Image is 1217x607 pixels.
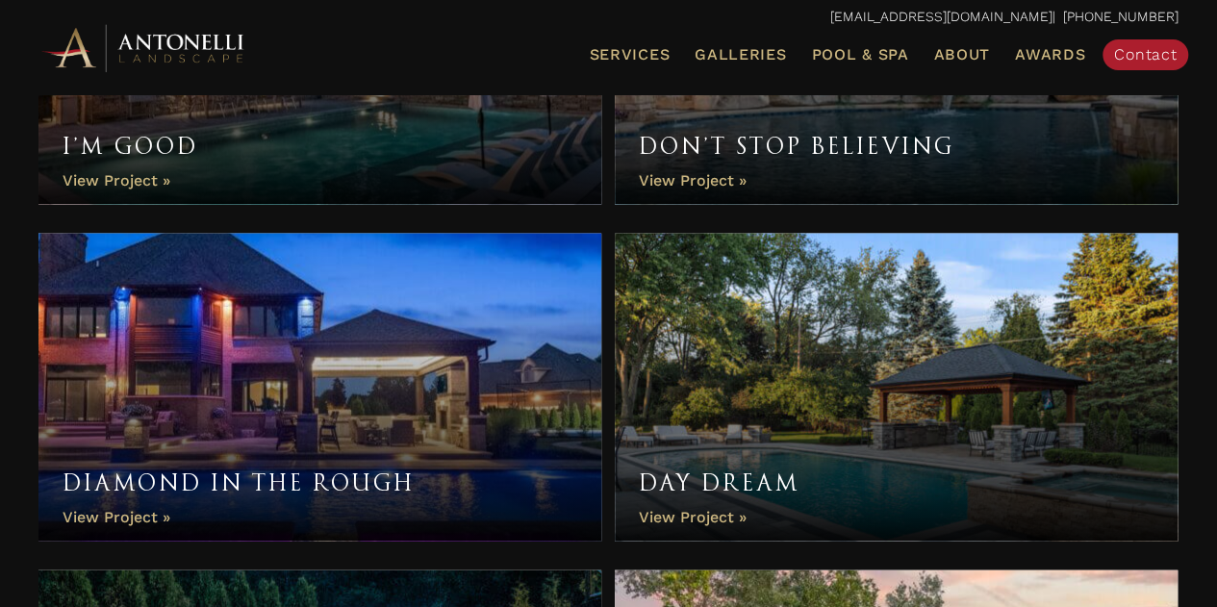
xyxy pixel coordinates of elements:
[589,47,670,63] span: Services
[38,21,250,74] img: Antonelli Horizontal Logo
[1103,39,1188,70] a: Contact
[581,42,677,67] a: Services
[830,9,1052,24] a: [EMAIL_ADDRESS][DOMAIN_NAME]
[1114,45,1177,63] span: Contact
[1015,45,1085,63] span: Awards
[695,45,786,63] span: Galleries
[925,42,998,67] a: About
[811,45,908,63] span: Pool & Spa
[803,42,916,67] a: Pool & Spa
[1007,42,1093,67] a: Awards
[933,47,990,63] span: About
[38,5,1179,30] p: | [PHONE_NUMBER]
[687,42,794,67] a: Galleries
